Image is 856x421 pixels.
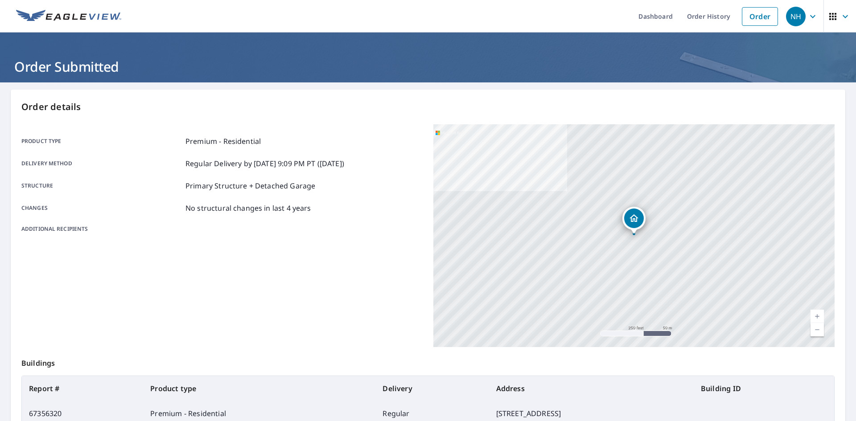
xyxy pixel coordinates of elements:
th: Product type [143,376,375,401]
div: NH [786,7,806,26]
p: Order details [21,100,835,114]
p: No structural changes in last 4 years [185,203,311,213]
th: Report # [22,376,143,401]
p: Regular Delivery by [DATE] 9:09 PM PT ([DATE]) [185,158,344,169]
p: Product type [21,136,182,147]
p: Changes [21,203,182,213]
a: Current Level 17, Zoom In [811,310,824,323]
p: Primary Structure + Detached Garage [185,180,315,191]
a: Order [742,7,778,26]
th: Building ID [694,376,834,401]
div: Dropped pin, building 1, Residential property, 16527 NE 121st St Redmond, WA 98052 [622,207,646,234]
a: Current Level 17, Zoom Out [811,323,824,336]
p: Additional recipients [21,225,182,233]
th: Delivery [375,376,489,401]
th: Address [489,376,694,401]
p: Buildings [21,347,835,376]
p: Structure [21,180,182,191]
h1: Order Submitted [11,57,845,76]
p: Delivery method [21,158,182,169]
p: Premium - Residential [185,136,261,147]
img: EV Logo [16,10,121,23]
